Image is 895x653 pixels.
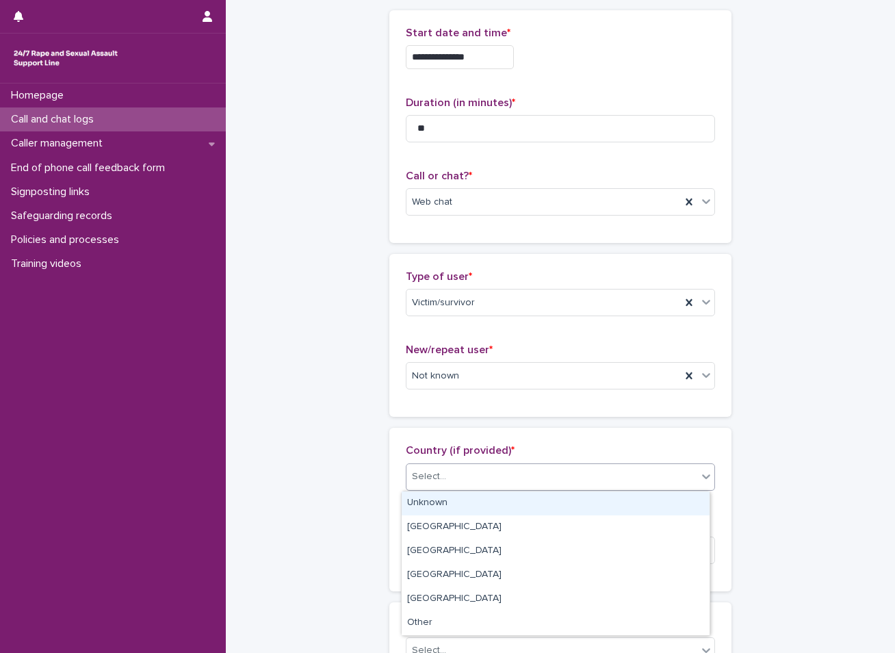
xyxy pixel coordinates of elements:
span: Victim/survivor [412,296,475,310]
div: Scotland [402,563,710,587]
span: Call or chat? [406,170,472,181]
span: Duration (in minutes) [406,97,515,108]
p: Signposting links [5,185,101,199]
p: Policies and processes [5,233,130,246]
p: Homepage [5,89,75,102]
div: Northern Ireland [402,587,710,611]
p: Training videos [5,257,92,270]
div: Unknown [402,491,710,515]
div: Other [402,611,710,635]
p: Call and chat logs [5,113,105,126]
div: Select... [412,470,446,484]
span: Type of user [406,271,472,282]
span: Not known [412,369,459,383]
img: rhQMoQhaT3yELyF149Cw [11,44,120,72]
span: Web chat [412,195,452,209]
span: New/repeat user [406,344,493,355]
p: Caller management [5,137,114,150]
span: Start date and time [406,27,510,38]
span: Country (if provided) [406,445,515,456]
p: End of phone call feedback form [5,162,176,175]
div: England [402,515,710,539]
p: Safeguarding records [5,209,123,222]
div: Wales [402,539,710,563]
